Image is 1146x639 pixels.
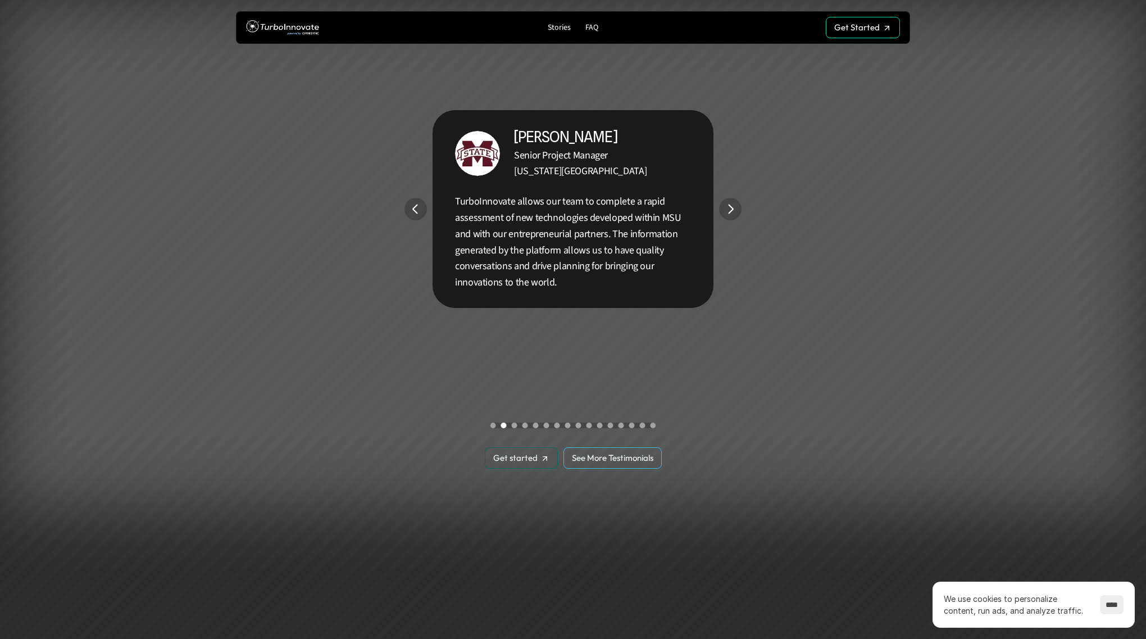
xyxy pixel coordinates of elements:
[246,17,319,38] img: TurboInnovate Logo
[834,22,880,33] p: Get Started
[826,17,900,38] a: Get Started
[581,20,603,35] a: FAQ
[944,593,1089,617] p: We use cookies to personalize content, run ads, and analyze traffic.
[585,23,598,33] p: FAQ
[548,23,571,33] p: Stories
[543,20,575,35] a: Stories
